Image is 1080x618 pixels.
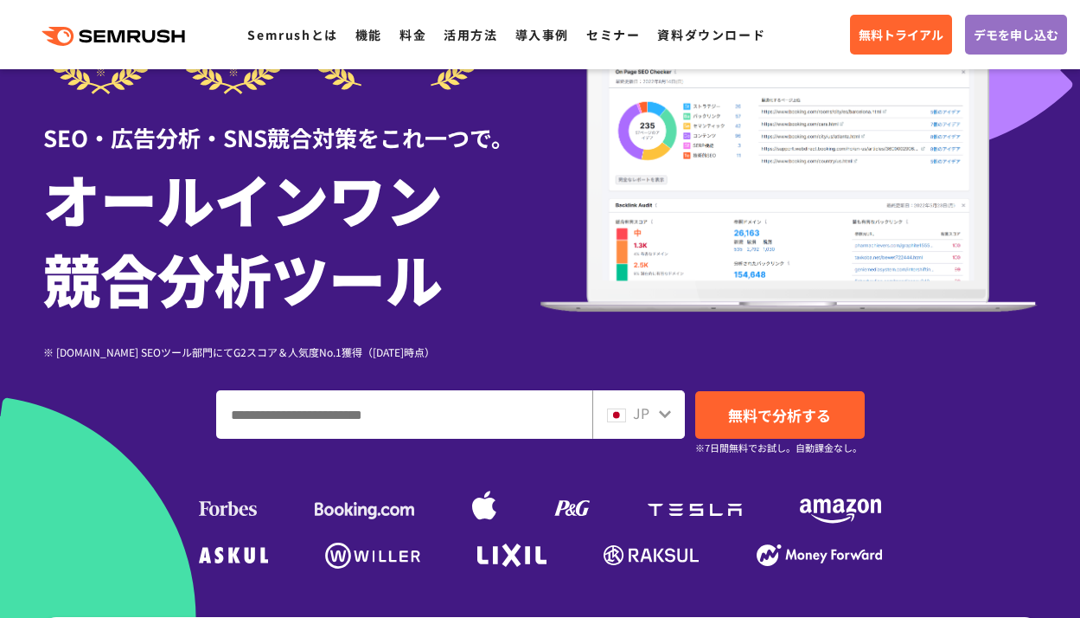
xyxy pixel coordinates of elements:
[695,440,862,456] small: ※7日間無料でお試し。自動課金なし。
[43,158,540,318] h1: オールインワン 競合分析ツール
[657,26,765,43] a: 資料ダウンロード
[728,404,831,426] span: 無料で分析する
[859,25,943,44] span: 無料トライアル
[43,94,540,154] div: SEO・広告分析・SNS競合対策をこれ一つで。
[444,26,497,43] a: 活用方法
[586,26,640,43] a: セミナー
[515,26,569,43] a: 導入事例
[965,15,1067,55] a: デモを申し込む
[695,391,865,439] a: 無料で分析する
[247,26,337,43] a: Semrushとは
[974,25,1058,44] span: デモを申し込む
[355,26,382,43] a: 機能
[633,402,649,423] span: JP
[399,26,426,43] a: 料金
[850,15,952,55] a: 無料トライアル
[217,391,591,438] input: ドメイン、キーワードまたはURLを入力してください
[43,344,540,360] div: ※ [DOMAIN_NAME] SEOツール部門にてG2スコア＆人気度No.1獲得（[DATE]時点）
